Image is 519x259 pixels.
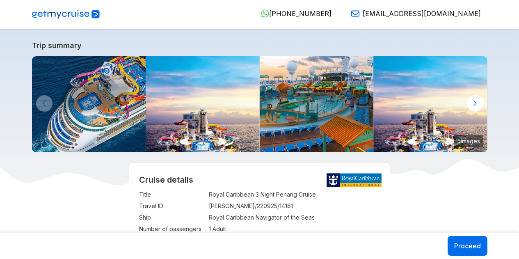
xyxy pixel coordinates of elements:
td: Royal Caribbean 3 Night Penang Cruise [209,189,380,200]
td: Royal Caribbean Navigator of the Seas [209,212,380,223]
a: [EMAIL_ADDRESS][DOMAIN_NAME] [345,9,481,18]
td: Ship [139,212,205,223]
td: Title [139,189,205,200]
td: Travel ID [139,200,205,212]
button: Proceed [448,236,487,256]
a: Trip summary [32,41,487,50]
h2: Cruise details [139,175,380,185]
small: 5 images [454,135,483,147]
img: navigator-of-the-seas-sailing-ocean-sunset.jpg [373,56,487,152]
img: navigator-of-the-seas-aft-aerial-slides-hero.jpg [32,56,146,152]
img: navigator-of-the-seas-pool-sunset.jpg [260,56,374,152]
span: [PHONE_NUMBER] [269,9,332,18]
td: : [205,200,209,212]
td: : [205,212,209,223]
td: : [205,189,209,200]
img: navigator-of-the-seas-sailing-ocean-sunset.jpg [146,56,260,152]
img: WhatsApp [261,9,269,18]
td: 1 Adult [209,223,380,235]
td: : [205,223,209,235]
img: Email [351,9,359,18]
span: [EMAIL_ADDRESS][DOMAIN_NAME] [363,9,481,18]
a: [PHONE_NUMBER] [254,9,332,18]
td: Number of passengers [139,223,205,235]
td: [PERSON_NAME]/220925/14161 [209,200,380,212]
